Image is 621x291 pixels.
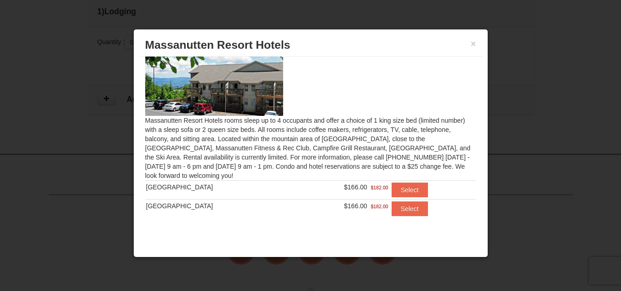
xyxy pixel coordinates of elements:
button: Select [392,183,428,197]
div: [GEOGRAPHIC_DATA] [146,183,291,192]
div: Massanutten Resort Hotels rooms sleep up to 4 occupants and offer a choice of 1 king size bed (li... [138,57,483,234]
span: $166.00 [344,202,367,210]
span: Massanutten Resort Hotels [145,39,291,51]
button: × [471,39,476,48]
span: $166.00 [344,183,367,191]
img: 19219026-1-e3b4ac8e.jpg [145,40,283,115]
button: Select [392,201,428,216]
div: [GEOGRAPHIC_DATA] [146,201,291,211]
span: $182.00 [371,202,388,211]
span: $182.00 [371,183,388,192]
